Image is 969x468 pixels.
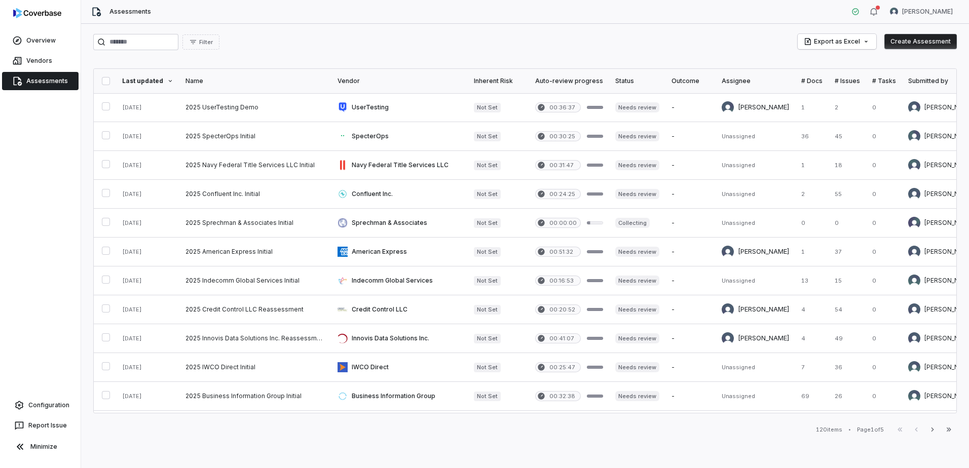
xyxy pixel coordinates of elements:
img: Travis Helton avatar [908,130,920,142]
span: Assessments [26,77,68,85]
td: - [665,411,716,440]
a: Vendors [2,52,79,70]
img: Bridget Seagraves avatar [908,246,920,258]
span: Vendors [26,57,52,65]
div: • [848,426,851,433]
a: Overview [2,31,79,50]
div: Vendor [338,77,462,85]
img: logo-D7KZi-bG.svg [13,8,61,18]
img: Michael Violante avatar [722,101,734,113]
span: [PERSON_NAME] [902,8,953,16]
div: Page 1 of 5 [857,426,884,434]
a: Configuration [4,396,77,414]
button: Filter [182,34,219,50]
div: 120 items [816,426,842,434]
img: Cassandra Burns avatar [908,217,920,229]
img: Bridget Seagraves avatar [908,332,920,344]
div: Status [615,77,659,85]
img: Michael Violante avatar [908,101,920,113]
button: Minimize [4,437,77,457]
div: Assignee [722,77,789,85]
td: - [665,353,716,382]
img: Jonathan Wann avatar [890,8,898,16]
span: Minimize [30,443,57,451]
div: # Issues [835,77,860,85]
td: - [665,295,716,324]
button: Create Assessment [884,34,957,49]
div: # Docs [801,77,823,85]
div: Last updated [122,77,173,85]
div: Outcome [672,77,710,85]
button: Jonathan Wann avatar[PERSON_NAME] [884,4,959,19]
td: - [665,180,716,209]
td: - [665,382,716,411]
img: Bridget Seagraves avatar [722,332,734,344]
img: Bridget Seagraves avatar [908,303,920,316]
div: # Tasks [872,77,896,85]
td: - [665,238,716,266]
button: Export as Excel [798,34,876,49]
img: Bridget Seagraves avatar [722,246,734,258]
span: Configuration [28,401,69,409]
span: Overview [26,36,56,45]
img: George Munyua avatar [908,188,920,200]
img: Jonathan Lee avatar [908,361,920,373]
img: Jonathan Lee avatar [908,390,920,402]
td: - [665,209,716,238]
button: Report Issue [4,416,77,435]
img: Jonathan Wann avatar [908,159,920,171]
td: - [665,266,716,295]
td: - [665,93,716,122]
td: - [665,324,716,353]
img: Jonathan Lee avatar [908,275,920,287]
td: - [665,151,716,180]
td: - [665,122,716,151]
span: Report Issue [28,421,67,430]
div: Auto-review progress [535,77,603,85]
div: Inherent Risk [474,77,523,85]
span: Filter [199,38,213,46]
img: Bridget Seagraves avatar [722,303,734,316]
span: Assessments [109,8,151,16]
div: Name [185,77,325,85]
a: Assessments [2,72,79,90]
